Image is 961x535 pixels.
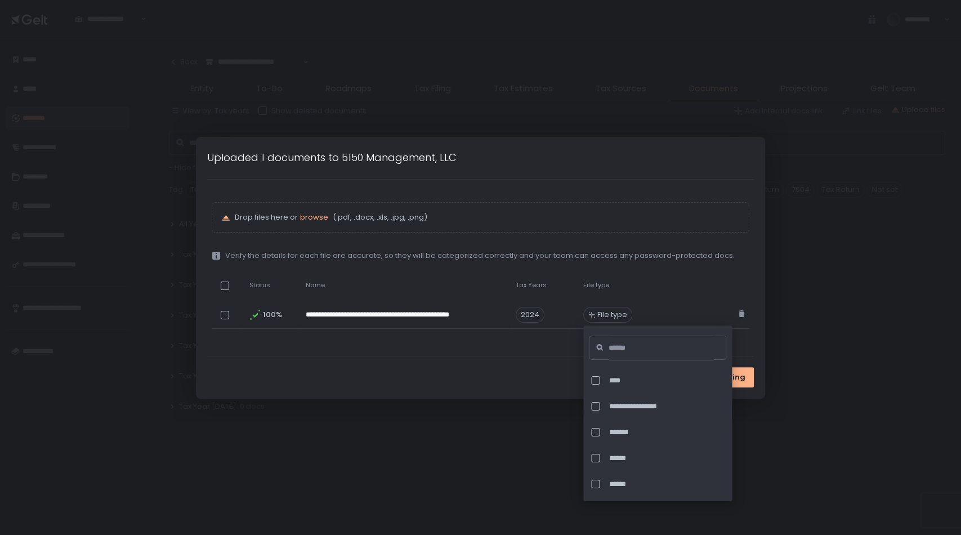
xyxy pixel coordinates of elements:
[330,212,427,222] span: (.pdf, .docx, .xls, .jpg, .png)
[225,251,735,261] span: Verify the details for each file are accurate, so they will be categorized correctly and your tea...
[597,310,627,320] span: File type
[583,281,609,289] span: File type
[207,150,457,165] h1: Uploaded 1 documents to 5150 Management, LLC
[516,281,547,289] span: Tax Years
[249,281,270,289] span: Status
[300,212,328,222] button: browse
[235,212,740,222] p: Drop files here or
[306,281,325,289] span: Name
[516,307,544,323] span: 2024
[263,310,281,320] span: 100%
